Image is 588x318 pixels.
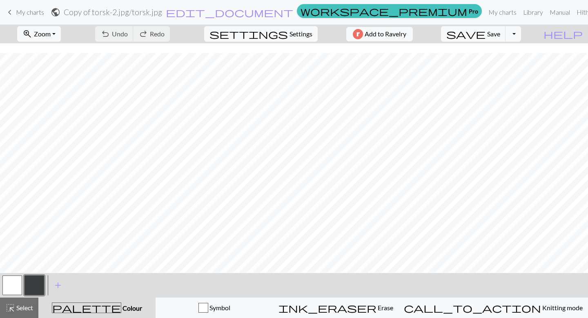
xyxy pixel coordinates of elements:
[346,27,413,41] button: Add to Ravelry
[365,29,406,39] span: Add to Ravelry
[297,4,482,18] a: Pro
[204,26,318,42] button: SettingsSettings
[52,302,121,314] span: palette
[278,302,376,314] span: ink_eraser
[290,29,312,39] span: Settings
[51,7,60,18] span: public
[441,26,506,42] button: Save
[376,304,393,311] span: Erase
[209,28,288,40] span: settings
[543,28,583,40] span: help
[485,4,520,20] a: My charts
[399,298,588,318] button: Knitting mode
[209,29,288,39] i: Settings
[5,7,15,18] span: keyboard_arrow_left
[5,302,15,314] span: highlight_alt
[446,28,486,40] span: save
[17,26,61,42] button: Zoom
[541,304,583,311] span: Knitting mode
[121,304,142,312] span: Colour
[15,304,33,311] span: Select
[404,302,541,314] span: call_to_action
[34,30,51,38] span: Zoom
[53,280,63,291] span: add
[156,298,273,318] button: Symbol
[273,298,399,318] button: Erase
[353,29,363,39] img: Ravelry
[166,7,293,18] span: edit_document
[22,28,32,40] span: zoom_in
[301,5,467,17] span: workspace_premium
[5,5,44,19] a: My charts
[16,8,44,16] span: My charts
[38,298,156,318] button: Colour
[520,4,546,20] a: Library
[487,30,500,38] span: Save
[546,4,573,20] a: Manual
[208,304,230,311] span: Symbol
[64,7,162,17] h2: Copy of torsk-2.jpg / torsk.jpg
